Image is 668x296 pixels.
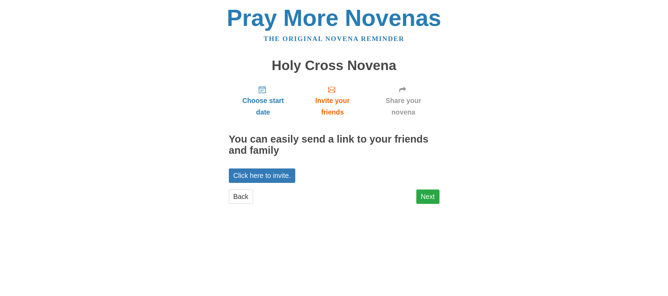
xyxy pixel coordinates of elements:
[229,58,439,73] h1: Holy Cross Novena
[304,95,360,118] span: Invite your friends
[375,95,432,118] span: Share your novena
[229,80,298,122] a: Choose start date
[227,5,441,31] a: Pray More Novenas
[416,190,439,204] a: Next
[229,134,439,156] h2: You can easily send a link to your friends and family
[229,168,296,183] a: Click here to invite.
[229,190,253,204] a: Back
[368,80,439,122] a: Share your novena
[236,95,291,118] span: Choose start date
[264,35,404,42] a: The original novena reminder
[297,80,367,122] a: Invite your friends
